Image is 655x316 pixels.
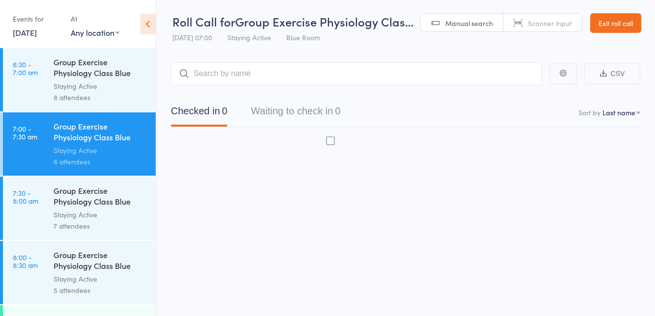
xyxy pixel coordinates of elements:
div: Group Exercise Physiology Class Blue Room [54,249,147,273]
button: Checked in0 [171,101,227,127]
div: Group Exercise Physiology Class Blue Room [54,56,147,80]
div: Group Exercise Physiology Class Blue Room [54,185,147,209]
span: Group Exercise Physiology Clas… [235,13,413,29]
span: Scanner input [528,18,572,28]
button: Waiting to check in0 [251,101,340,127]
div: Last name [602,107,635,117]
div: 6 attendees [54,156,147,167]
label: Sort by [578,107,600,117]
div: Any location [71,27,119,38]
div: 5 attendees [54,285,147,296]
input: Search by name [171,62,542,85]
div: 0 [335,105,340,116]
a: 8:00 -8:30 amGroup Exercise Physiology Class Blue RoomStaying Active5 attendees [3,241,156,304]
a: Exit roll call [590,13,641,33]
a: 7:00 -7:30 amGroup Exercise Physiology Class Blue RoomStaying Active6 attendees [3,112,156,176]
span: Staying Active [227,32,271,42]
div: Staying Active [54,80,147,92]
div: 8 attendees [54,92,147,103]
span: Roll Call for [172,13,235,29]
div: Staying Active [54,209,147,220]
div: Staying Active [54,145,147,156]
time: 7:00 - 7:30 am [13,125,37,140]
div: Events for [13,11,61,27]
time: 8:00 - 8:30 am [13,253,38,269]
a: 7:30 -8:00 amGroup Exercise Physiology Class Blue RoomStaying Active7 attendees [3,177,156,240]
span: [DATE] 07:00 [172,32,212,42]
div: 7 attendees [54,220,147,232]
div: Staying Active [54,273,147,285]
button: CSV [584,63,640,84]
div: 0 [222,105,227,116]
a: 6:30 -7:00 amGroup Exercise Physiology Class Blue RoomStaying Active8 attendees [3,48,156,111]
time: 7:30 - 8:00 am [13,189,38,205]
div: Group Exercise Physiology Class Blue Room [54,121,147,145]
time: 6:30 - 7:00 am [13,60,38,76]
a: [DATE] [13,27,37,38]
span: Blue Room [286,32,320,42]
span: Manual search [445,18,493,28]
div: At [71,11,119,27]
